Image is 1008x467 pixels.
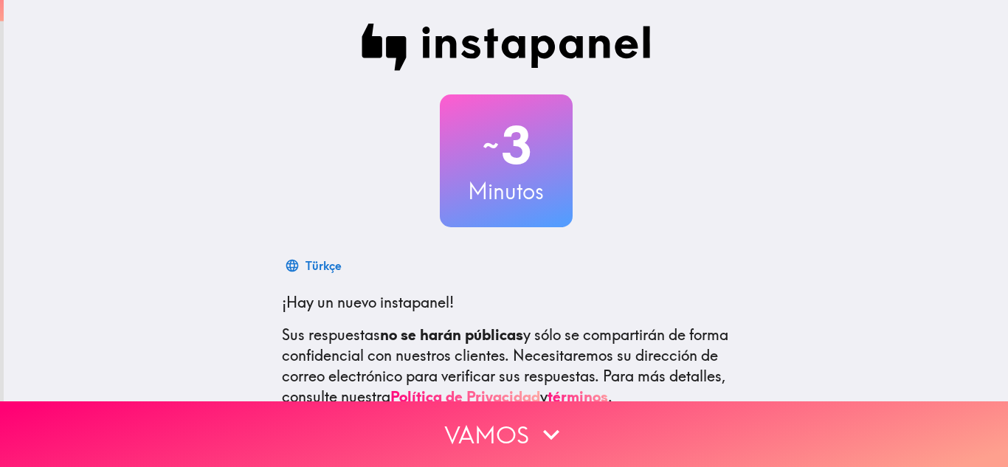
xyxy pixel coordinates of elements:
span: ~ [480,123,501,167]
h3: Minutos [440,176,573,207]
b: no se harán públicas [380,325,523,344]
span: ¡Hay un nuevo instapanel! [282,293,454,311]
h2: 3 [440,115,573,176]
p: Sus respuestas y sólo se compartirán de forma confidencial con nuestros clientes. Necesitaremos s... [282,325,731,407]
button: Türkçe [282,251,348,280]
a: Política de Privacidad [390,387,540,406]
div: Türkçe [305,255,342,276]
img: Instapanel [362,24,651,71]
a: términos [548,387,608,406]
